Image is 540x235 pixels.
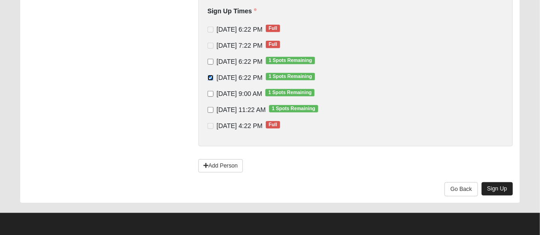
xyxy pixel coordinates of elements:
span: [DATE] 11:22 AM [217,106,266,113]
span: [DATE] 9:00 AM [217,90,262,97]
a: Add Person [198,159,243,173]
span: 1 Spots Remaining [265,89,315,96]
span: Full [266,41,280,48]
span: 1 Spots Remaining [269,105,318,112]
input: [DATE] 7:22 PMFull [208,43,214,49]
span: [DATE] 6:22 PM [217,74,263,81]
span: [DATE] 6:22 PM [217,58,263,65]
input: [DATE] 6:22 PM1 Spots Remaining [208,75,214,81]
label: Sign Up Times [208,6,257,16]
input: [DATE] 4:22 PMFull [208,123,214,129]
span: [DATE] 7:22 PM [217,42,263,49]
span: 1 Spots Remaining [266,73,315,80]
input: [DATE] 9:00 AM1 Spots Remaining [208,91,214,97]
a: Sign Up [482,182,513,196]
span: 1 Spots Remaining [266,57,315,64]
input: [DATE] 6:22 PM1 Spots Remaining [208,59,214,65]
span: [DATE] 4:22 PM [217,122,263,129]
input: [DATE] 6:22 PMFull [208,27,214,33]
input: [DATE] 11:22 AM1 Spots Remaining [208,107,214,113]
a: Go Back [444,182,478,196]
span: Full [266,121,280,129]
span: Full [266,25,280,32]
span: [DATE] 6:22 PM [217,26,263,33]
